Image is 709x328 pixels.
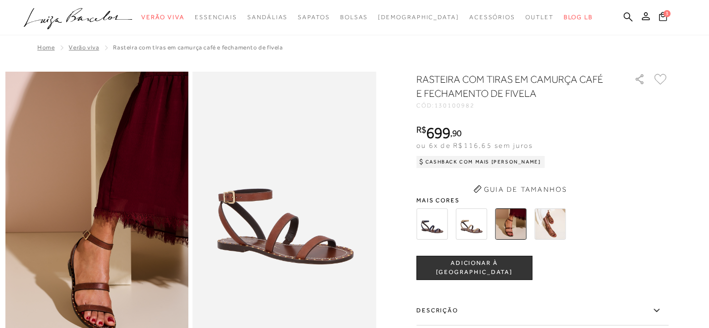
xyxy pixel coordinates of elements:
[378,14,459,21] span: [DEMOGRAPHIC_DATA]
[195,8,237,27] a: categoryNavScreenReaderText
[525,14,554,21] span: Outlet
[416,296,669,325] label: Descrição
[416,141,533,149] span: ou 6x de R$116,65 sem juros
[298,8,330,27] a: categoryNavScreenReaderText
[525,8,554,27] a: categoryNavScreenReaderText
[141,14,185,21] span: Verão Viva
[664,10,671,17] span: 3
[340,14,368,21] span: Bolsas
[416,208,448,240] img: RASTEIRA COM TIRAS EM CAMURÇA AZUL NAVAL E FECHAMENTO DE FIVELA
[450,129,462,138] i: ,
[564,8,593,27] a: BLOG LB
[69,44,99,51] a: Verão Viva
[416,102,618,108] div: CÓD:
[452,128,462,138] span: 90
[470,181,571,197] button: Guia de Tamanhos
[564,14,593,21] span: BLOG LB
[426,124,450,142] span: 699
[434,102,475,109] span: 130100982
[469,8,515,27] a: categoryNavScreenReaderText
[469,14,515,21] span: Acessórios
[456,208,487,240] img: RASTEIRA COM TIRAS EM CAMURÇA BEGE FENDI E FECHAMENTO DE FIVELA
[195,14,237,21] span: Essenciais
[416,156,545,168] div: Cashback com Mais [PERSON_NAME]
[656,11,671,25] button: 3
[37,44,54,51] a: Home
[141,8,185,27] a: categoryNavScreenReaderText
[113,44,283,51] span: RASTEIRA COM TIRAS EM CAMURÇA CAFÉ E FECHAMENTO DE FIVELA
[298,14,330,21] span: Sapatos
[416,197,669,203] span: Mais cores
[378,8,459,27] a: noSubCategoriesText
[534,208,566,240] img: RASTEIRA COM TIRAS EM COURO CARAMELO E FECHAMENTO DE FIVELA
[416,125,426,134] i: R$
[247,8,288,27] a: categoryNavScreenReaderText
[340,8,368,27] a: categoryNavScreenReaderText
[247,14,288,21] span: Sandálias
[417,259,532,277] span: ADICIONAR À [GEOGRAPHIC_DATA]
[416,256,532,280] button: ADICIONAR À [GEOGRAPHIC_DATA]
[495,208,526,240] img: RASTEIRA COM TIRAS EM CAMURÇA CAFÉ E FECHAMENTO DE FIVELA
[416,72,606,100] h1: RASTEIRA COM TIRAS EM CAMURÇA CAFÉ E FECHAMENTO DE FIVELA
